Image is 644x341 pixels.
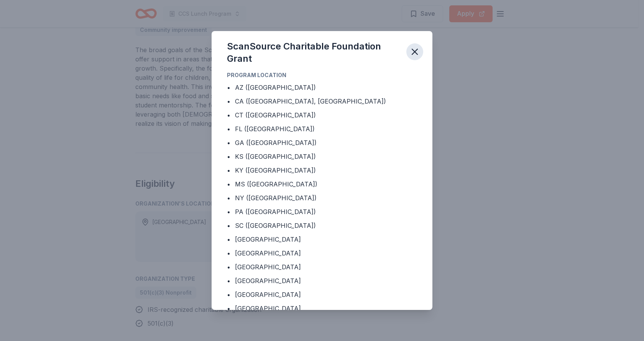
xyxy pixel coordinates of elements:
[235,83,316,92] div: AZ ([GEOGRAPHIC_DATA])
[235,193,317,203] div: NY ([GEOGRAPHIC_DATA])
[227,138,230,147] div: •
[235,221,316,230] div: SC ([GEOGRAPHIC_DATA])
[235,207,316,216] div: PA ([GEOGRAPHIC_DATA])
[227,290,230,299] div: •
[227,71,417,80] div: Program Location
[235,235,301,244] div: [GEOGRAPHIC_DATA]
[235,180,317,189] div: MS ([GEOGRAPHIC_DATA])
[235,110,316,120] div: CT ([GEOGRAPHIC_DATA])
[227,83,230,92] div: •
[227,221,230,230] div: •
[235,304,301,313] div: [GEOGRAPHIC_DATA]
[227,110,230,120] div: •
[227,207,230,216] div: •
[235,276,301,285] div: [GEOGRAPHIC_DATA]
[227,262,230,272] div: •
[235,166,316,175] div: KY ([GEOGRAPHIC_DATA])
[235,97,386,106] div: CA ([GEOGRAPHIC_DATA], [GEOGRAPHIC_DATA])
[227,235,230,244] div: •
[227,276,230,285] div: •
[227,40,400,65] div: ScanSource Charitable Foundation Grant
[227,193,230,203] div: •
[235,249,301,258] div: [GEOGRAPHIC_DATA]
[227,249,230,258] div: •
[235,262,301,272] div: [GEOGRAPHIC_DATA]
[227,180,230,189] div: •
[227,97,230,106] div: •
[235,290,301,299] div: [GEOGRAPHIC_DATA]
[227,152,230,161] div: •
[235,124,315,133] div: FL ([GEOGRAPHIC_DATA])
[235,152,316,161] div: KS ([GEOGRAPHIC_DATA])
[227,304,230,313] div: •
[227,124,230,133] div: •
[235,138,317,147] div: GA ([GEOGRAPHIC_DATA])
[227,166,230,175] div: •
